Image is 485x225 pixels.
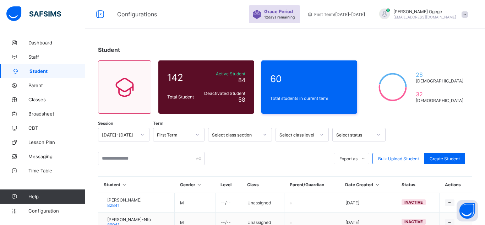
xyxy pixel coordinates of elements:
[372,9,472,20] div: AnthoniaOgege
[165,92,200,101] div: Total Student
[340,177,396,193] th: Date Created
[6,6,61,21] img: safsims
[404,200,423,205] span: inactive
[98,46,120,53] span: Student
[28,168,85,173] span: Time Table
[242,177,284,193] th: Class
[102,132,136,138] div: [DATE]-[DATE]
[416,98,463,103] span: [DEMOGRAPHIC_DATA]
[284,177,340,193] th: Parent/Guardian
[430,156,460,161] span: Create Student
[167,72,198,83] span: 142
[28,97,85,102] span: Classes
[153,121,163,126] span: Term
[28,82,85,88] span: Parent
[28,125,85,131] span: CBT
[416,78,463,84] span: [DEMOGRAPHIC_DATA]
[29,68,85,74] span: Student
[215,177,242,193] th: Level
[393,15,456,19] span: [EMAIL_ADDRESS][DOMAIN_NAME]
[175,177,215,193] th: Gender
[28,194,85,199] span: Help
[107,217,151,222] span: [PERSON_NAME]-Nto
[28,154,85,159] span: Messaging
[107,203,120,208] span: 82841
[416,91,463,98] span: 32
[98,121,113,126] span: Session
[340,193,396,213] td: [DATE]
[238,76,245,84] span: 84
[416,71,463,78] span: 28
[336,132,372,138] div: Select status
[175,193,215,213] td: M
[28,54,85,60] span: Staff
[393,9,456,14] span: [PERSON_NAME] Ogege
[28,111,85,117] span: Broadsheet
[307,12,365,17] span: session/term information
[107,197,142,203] span: [PERSON_NAME]
[440,177,472,193] th: Actions
[157,132,191,138] div: First Term
[196,182,202,187] i: Sort in Ascending Order
[396,177,440,193] th: Status
[28,208,85,214] span: Configuration
[117,11,157,18] span: Configurations
[28,139,85,145] span: Lesson Plan
[121,182,127,187] i: Sort in Ascending Order
[238,96,245,103] span: 58
[279,132,316,138] div: Select class level
[457,200,478,221] button: Open asap
[28,40,85,45] span: Dashboard
[404,219,423,224] span: inactive
[339,156,358,161] span: Export as
[264,15,295,19] span: 12 days remaining
[252,10,261,19] img: sticker-purple.71386a28dfed39d6af7621340158ba97.svg
[242,193,284,213] td: Unassigned
[215,193,242,213] td: --/--
[212,132,259,138] div: Select class section
[378,156,419,161] span: Bulk Upload Student
[98,177,175,193] th: Student
[202,91,245,96] span: Deactivated Student
[270,96,348,101] span: Total students in current term
[374,182,380,187] i: Sort in Ascending Order
[202,71,245,76] span: Active Student
[264,9,293,14] span: Grace Period
[270,73,348,84] span: 60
